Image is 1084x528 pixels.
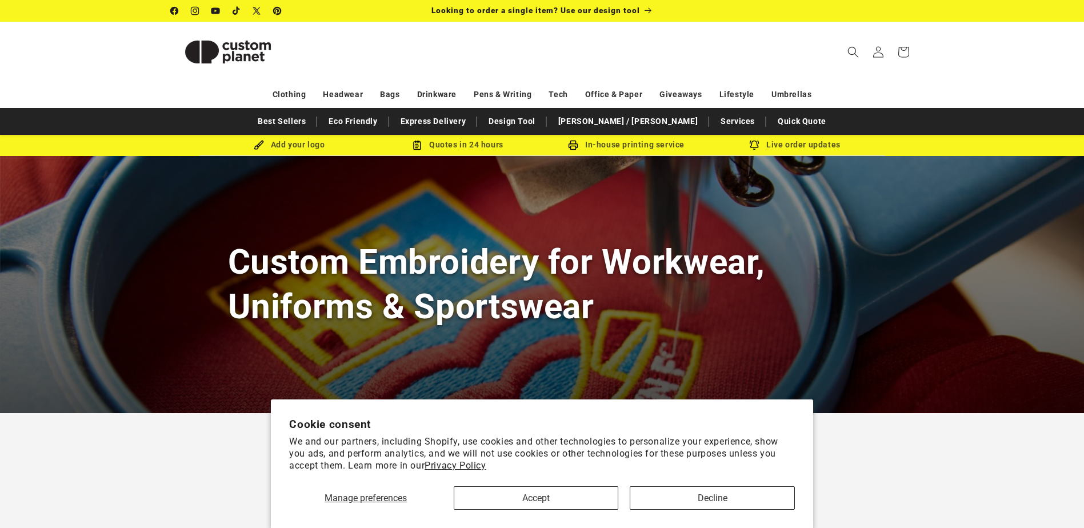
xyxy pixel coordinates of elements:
div: Quotes in 24 hours [374,138,542,152]
span: Looking to order a single item? Use our design tool [431,6,640,15]
a: Express Delivery [395,111,472,131]
a: Clothing [273,85,306,105]
div: Add your logo [205,138,374,152]
button: Manage preferences [289,486,442,510]
a: Office & Paper [585,85,642,105]
h1: Custom Embroidery for Workwear, Uniforms & Sportswear [228,240,857,328]
button: Decline [630,486,794,510]
img: Order Updates Icon [412,140,422,150]
a: Drinkware [417,85,457,105]
a: Best Sellers [252,111,311,131]
div: Live order updates [711,138,879,152]
img: In-house printing [568,140,578,150]
a: Quick Quote [772,111,832,131]
a: Headwear [323,85,363,105]
a: Design Tool [483,111,541,131]
a: [PERSON_NAME] / [PERSON_NAME] [553,111,703,131]
a: Eco Friendly [323,111,383,131]
a: Umbrellas [771,85,811,105]
span: Manage preferences [325,493,407,503]
img: Brush Icon [254,140,264,150]
a: Pens & Writing [474,85,531,105]
a: Bags [380,85,399,105]
p: We and our partners, including Shopify, use cookies and other technologies to personalize your ex... [289,436,795,471]
button: Accept [454,486,618,510]
a: Privacy Policy [425,460,486,471]
summary: Search [841,39,866,65]
a: Lifestyle [719,85,754,105]
div: In-house printing service [542,138,711,152]
img: Custom Planet [171,26,285,78]
a: Custom Planet [166,22,289,82]
a: Tech [549,85,567,105]
a: Giveaways [659,85,702,105]
img: Order updates [749,140,759,150]
a: Services [715,111,761,131]
h2: Cookie consent [289,418,795,431]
